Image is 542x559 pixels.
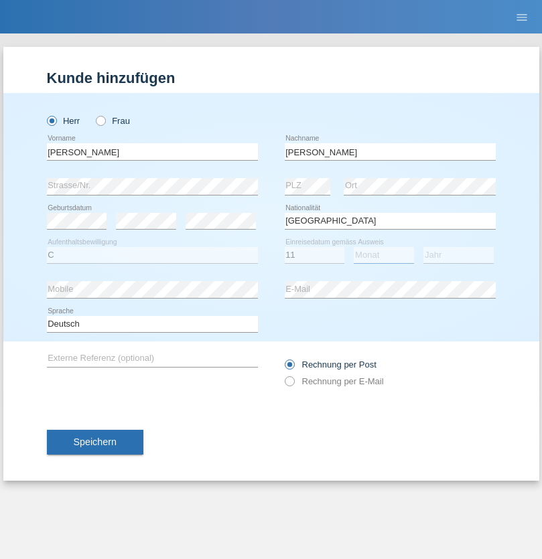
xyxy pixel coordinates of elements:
span: Speichern [74,436,117,447]
label: Rechnung per Post [285,360,377,370]
input: Frau [96,116,105,125]
input: Herr [47,116,56,125]
label: Herr [47,116,80,126]
h1: Kunde hinzufügen [47,70,496,86]
label: Frau [96,116,130,126]
input: Rechnung per Post [285,360,293,376]
button: Speichern [47,430,143,455]
label: Rechnung per E-Mail [285,376,384,386]
a: menu [509,13,535,21]
i: menu [515,11,529,24]
input: Rechnung per E-Mail [285,376,293,393]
